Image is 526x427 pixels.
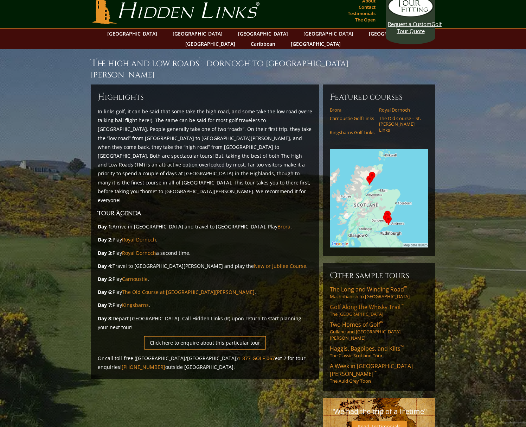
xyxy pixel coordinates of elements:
a: The Long and Winding Road™Machrihanish to [GEOGRAPHIC_DATA] [330,285,428,300]
a: [GEOGRAPHIC_DATA] [169,29,226,39]
a: [GEOGRAPHIC_DATA] [235,29,291,39]
a: [GEOGRAPHIC_DATA] [182,39,239,49]
a: Golf Along the Whisky Trail™The [GEOGRAPHIC_DATA] [330,303,428,317]
a: Haggis, Bagpipes, and Kilts™The Classic Scotland Tour [330,345,428,359]
strong: Day 8: [98,315,113,322]
a: New or Jubilee Course [254,263,306,269]
strong: Day 6: [98,289,113,295]
a: Royal Dornoch [122,236,156,243]
a: The Old Course at [GEOGRAPHIC_DATA][PERSON_NAME] [122,289,255,295]
a: Kingsbarns [122,302,149,308]
a: [GEOGRAPHIC_DATA] [104,29,161,39]
span: Haggis, Bagpipes, and Kilts [330,345,404,352]
p: Travel to [GEOGRAPHIC_DATA][PERSON_NAME] and play the . [98,262,312,270]
h3: Tour Agenda [98,209,312,218]
strong: Day 5: [98,276,113,282]
a: Contact [357,2,377,12]
strong: Day 2: [98,236,113,243]
a: [GEOGRAPHIC_DATA] [365,29,422,39]
a: Testimonials [346,8,377,18]
p: Play . [98,275,312,283]
a: Carnoustie Golf Links [330,115,374,121]
a: The Old Course – St. [PERSON_NAME] Links [379,115,424,133]
h1: The High and Low Roads – Dornoch to [GEOGRAPHIC_DATA][PERSON_NAME] [91,56,435,80]
img: Google Map of Tour Courses [330,149,428,247]
p: Depart [GEOGRAPHIC_DATA]. Call Hidden Links (R) upon return to start planning your next tour! [98,314,312,332]
a: 1-877-GOLF-067 [238,355,275,362]
span: The Long and Winding Road [330,285,407,293]
strong: Day 1: [98,223,113,230]
a: [GEOGRAPHIC_DATA] [300,29,357,39]
h6: Featured Courses [330,92,428,103]
h6: Other Sample Tours [330,270,428,281]
strong: Day 7: [98,302,113,308]
p: Play a second time. [98,249,312,257]
p: Arrive in [GEOGRAPHIC_DATA] and travel to [GEOGRAPHIC_DATA]. Play . [98,222,312,231]
span: A Week in [GEOGRAPHIC_DATA][PERSON_NAME] [330,362,413,378]
a: [PHONE_NUMBER] [122,364,165,370]
span: H [98,92,105,103]
a: Royal Dornoch [122,250,156,256]
span: Two Homes of Golf [330,321,383,328]
p: Play . [98,235,312,244]
a: Two Homes of Golf™Gullane and [GEOGRAPHIC_DATA][PERSON_NAME] [330,321,428,341]
a: Click here to enquire about this particular tour [144,336,266,350]
a: Brora [330,107,374,113]
p: Or call toll-free ([GEOGRAPHIC_DATA]/[GEOGRAPHIC_DATA]) ext 2 for tour enquiries! outside [GEOGRA... [98,354,312,371]
a: Royal Dornoch [379,107,424,113]
p: Play . [98,301,312,309]
sup: ™ [199,57,200,61]
a: The Open [353,15,377,25]
sup: ™ [400,302,404,308]
a: A Week in [GEOGRAPHIC_DATA][PERSON_NAME]™The Auld Grey Toon [330,362,428,384]
strong: Day 4: [98,263,113,269]
sup: ™ [400,344,404,350]
span: Request a Custom [388,20,431,27]
strong: Day 3: [98,250,113,256]
sup: ™ [380,320,383,326]
p: "We had the trip of a lifetime" [330,405,428,418]
a: Caribbean [247,39,279,49]
a: Brora [277,223,290,230]
sup: ™ [373,369,377,375]
a: [GEOGRAPHIC_DATA] [287,39,344,49]
h6: ighlights [98,92,312,103]
span: Golf Along the Whisky Trail [330,303,404,311]
a: Kingsbarns Golf Links [330,130,374,135]
a: Carnoustie [122,276,148,282]
sup: ™ [404,285,407,291]
p: In links golf, it can be said that some take the high road, and some take the low road (we’re tal... [98,107,312,205]
p: Play . [98,288,312,296]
